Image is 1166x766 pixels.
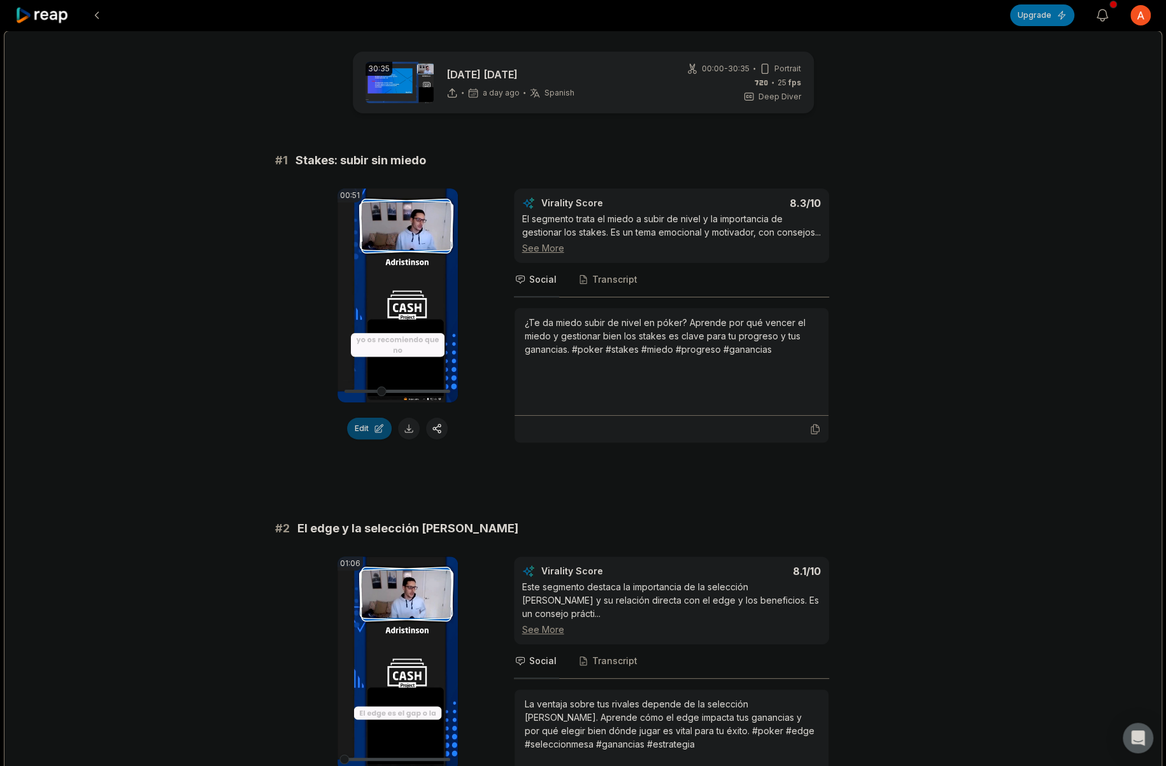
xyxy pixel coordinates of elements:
span: Transcript [592,273,637,286]
button: Upgrade [1010,4,1074,26]
p: [DATE] [DATE] [446,67,574,82]
div: Open Intercom Messenger [1123,723,1153,753]
span: Deep Diver [758,91,801,103]
span: # 1 [275,152,288,169]
div: 30:35 [366,62,392,76]
span: Social [529,273,557,286]
nav: Tabs [514,263,829,297]
div: See More [522,241,821,255]
video: Your browser does not support mp4 format. [338,188,458,402]
span: fps [788,78,801,87]
button: Edit [347,418,392,439]
span: a day ago [483,88,520,98]
div: Este segmento destaca la importancia de la selección [PERSON_NAME] y su relación directa con el e... [522,580,821,636]
div: See More [522,623,821,636]
span: Stakes: subir sin miedo [295,152,426,169]
span: 00:00 - 30:35 [702,63,750,74]
span: Social [529,655,557,667]
div: 8.1 /10 [684,565,821,578]
div: Virality Score [541,565,678,578]
div: ¿Te da miedo subir de nivel en póker? Aprende por qué vencer el miedo y gestionar bien los stakes... [525,316,818,356]
span: # 2 [275,520,290,537]
div: 8.3 /10 [684,197,821,209]
span: Transcript [592,655,637,667]
div: La ventaja sobre tus rivales depende de la selección [PERSON_NAME]. Aprende cómo el edge impacta ... [525,697,818,751]
div: Virality Score [541,197,678,209]
span: El edge y la selección [PERSON_NAME] [297,520,518,537]
span: Spanish [544,88,574,98]
nav: Tabs [514,644,829,679]
span: Portrait [774,63,801,74]
div: El segmento trata el miedo a subir de nivel y la importancia de gestionar los stakes. Es un tema ... [522,212,821,255]
span: 25 [778,77,801,89]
